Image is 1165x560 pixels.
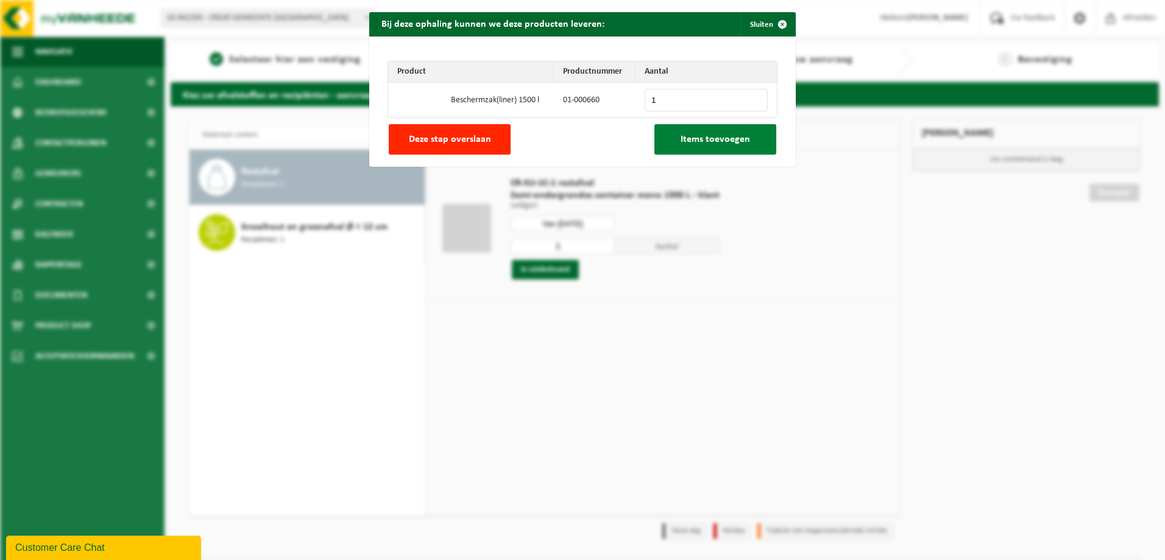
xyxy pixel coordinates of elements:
[442,83,554,117] td: Beschermzak(liner) 1500 l
[740,12,795,37] button: Sluiten
[388,61,554,83] th: Product
[409,135,491,144] span: Deze stap overslaan
[554,83,636,117] td: 01-000660
[554,61,636,83] th: Productnummer
[369,12,617,35] h2: Bij deze ophaling kunnen we deze producten leveren:
[636,61,777,83] th: Aantal
[654,124,776,155] button: Items toevoegen
[389,124,511,155] button: Deze stap overslaan
[6,533,204,560] iframe: chat widget
[681,135,750,144] span: Items toevoegen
